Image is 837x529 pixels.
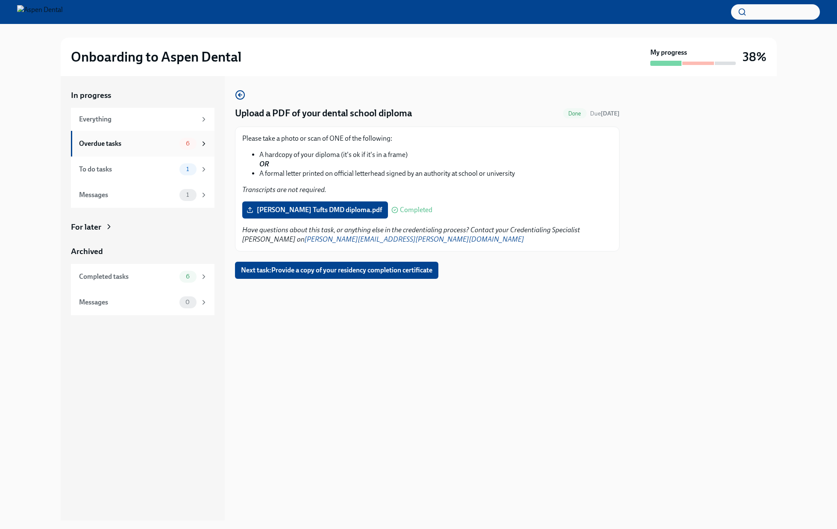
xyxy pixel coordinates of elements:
[400,207,432,213] span: Completed
[71,222,214,233] a: For later
[248,206,382,214] span: [PERSON_NAME] Tufts DMD diploma.pdf
[71,222,101,233] div: For later
[181,140,195,147] span: 6
[79,272,176,281] div: Completed tasks
[305,235,524,243] a: [PERSON_NAME][EMAIL_ADDRESS][PERSON_NAME][DOMAIN_NAME]
[235,107,412,120] h4: Upload a PDF of your dental school diploma
[181,273,195,280] span: 6
[590,109,620,118] span: August 5th, 2025 07:00
[242,134,612,143] p: Please take a photo or scan of ONE of the following:
[590,110,620,117] span: Due
[181,166,194,172] span: 1
[71,157,214,182] a: To do tasks1
[79,190,176,200] div: Messages
[241,266,432,275] span: Next task : Provide a copy of your residency completion certificate
[259,160,269,168] strong: OR
[79,298,176,307] div: Messages
[259,169,612,178] li: A formal letter printed on official letterhead signed by an authority at school or university
[242,226,580,243] em: Have questions about this task, or anything else in the credentialing process? Contact your Crede...
[71,90,214,101] a: In progress
[71,108,214,131] a: Everything
[71,246,214,257] a: Archived
[71,264,214,290] a: Completed tasks6
[242,186,326,194] em: Transcripts are not required.
[235,262,438,279] button: Next task:Provide a copy of your residency completion certificate
[71,290,214,315] a: Messages0
[743,49,767,65] h3: 38%
[180,299,195,305] span: 0
[563,110,587,117] span: Done
[242,201,388,219] label: [PERSON_NAME] Tufts DMD diploma.pdf
[71,48,241,65] h2: Onboarding to Aspen Dental
[79,165,176,174] div: To do tasks
[71,131,214,157] a: Overdue tasks6
[79,139,176,148] div: Overdue tasks
[79,115,197,124] div: Everything
[650,48,687,57] strong: My progress
[259,150,612,169] li: A hardcopy of your diploma (it's ok if it's in a frame)
[17,5,63,19] img: Aspen Dental
[71,182,214,208] a: Messages1
[181,192,194,198] span: 1
[601,110,620,117] strong: [DATE]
